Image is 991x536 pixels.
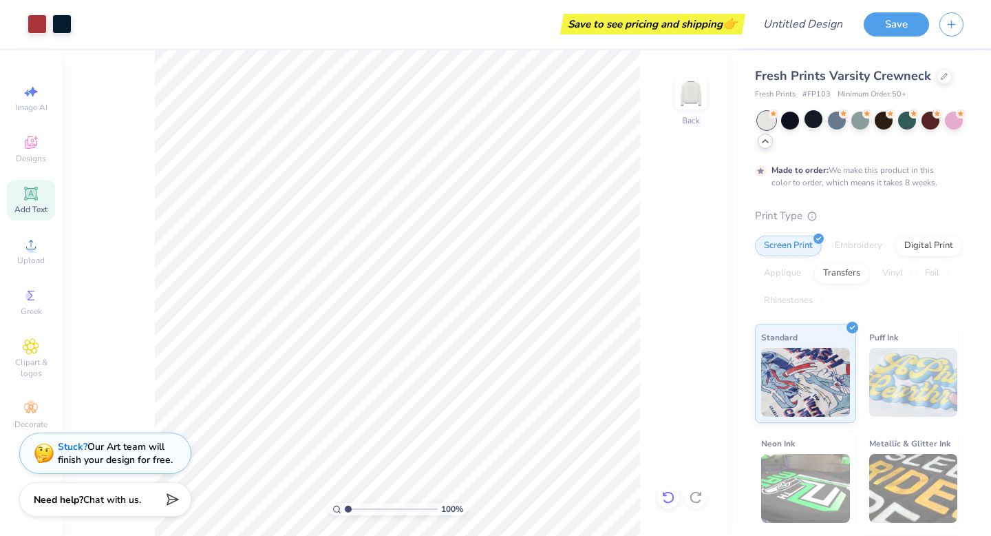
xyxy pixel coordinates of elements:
[761,436,795,451] span: Neon Ink
[761,348,850,417] img: Standard
[755,208,963,224] div: Print Type
[771,164,941,189] div: We make this product in this color to order, which means it takes 8 weeks.
[564,14,742,34] div: Save to see pricing and shipping
[58,440,87,453] strong: Stuck?
[15,102,47,113] span: Image AI
[21,306,42,317] span: Greek
[83,493,141,506] span: Chat with us.
[755,263,810,284] div: Applique
[814,263,869,284] div: Transfers
[869,330,898,344] span: Puff Ink
[838,89,906,101] span: Minimum Order: 50 +
[755,89,796,101] span: Fresh Prints
[826,236,891,256] div: Embroidery
[723,15,738,32] span: 👉
[771,165,829,176] strong: Made to order:
[17,255,45,266] span: Upload
[869,454,958,523] img: Metallic & Glitter Ink
[441,503,463,515] span: 100 %
[761,454,850,523] img: Neon Ink
[16,153,46,164] span: Designs
[761,330,798,344] span: Standard
[682,114,700,127] div: Back
[869,436,950,451] span: Metallic & Glitter Ink
[752,10,853,38] input: Untitled Design
[895,236,962,256] div: Digital Print
[869,348,958,417] img: Puff Ink
[7,357,55,379] span: Clipart & logos
[755,68,931,84] span: Fresh Prints Varsity Crewneck
[677,80,705,107] img: Back
[14,204,47,215] span: Add Text
[802,89,831,101] span: # FP103
[58,440,173,466] div: Our Art team will finish your design for free.
[864,12,929,37] button: Save
[34,493,83,506] strong: Need help?
[916,263,948,284] div: Foil
[873,263,912,284] div: Vinyl
[755,236,822,256] div: Screen Print
[755,291,822,311] div: Rhinestones
[14,419,47,430] span: Decorate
